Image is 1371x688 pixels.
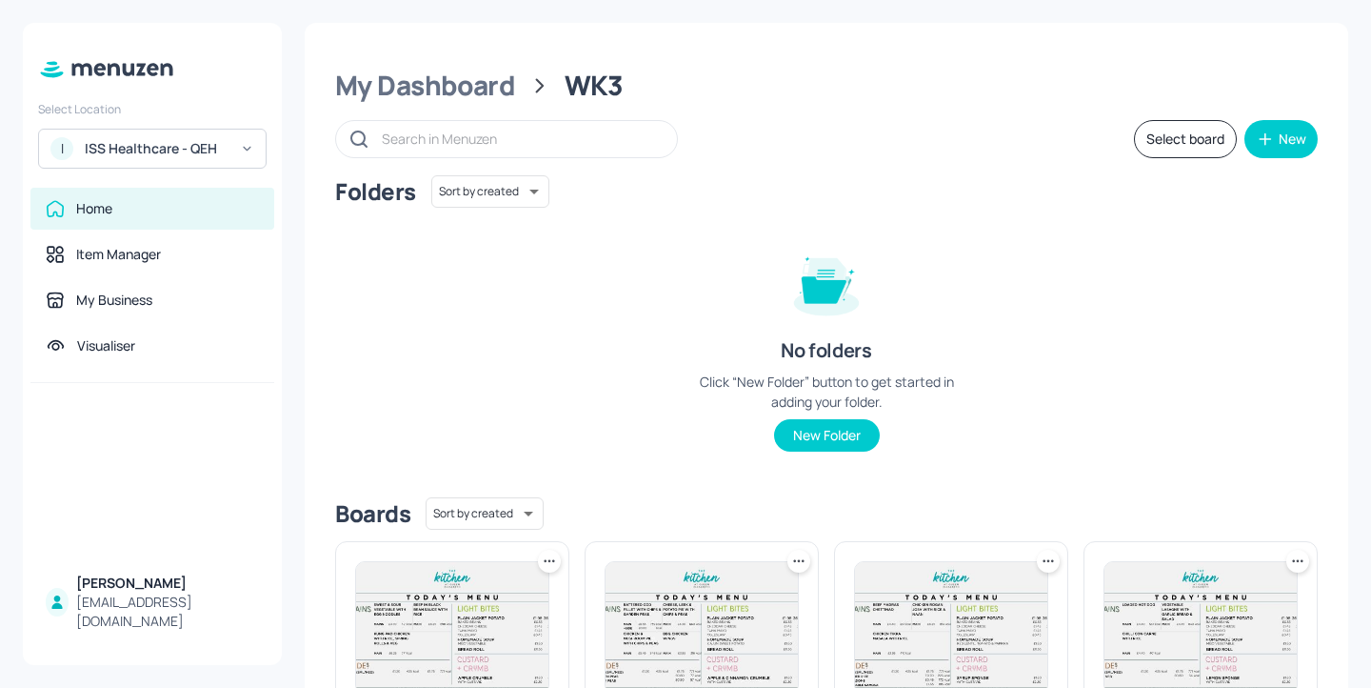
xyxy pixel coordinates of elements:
div: Item Manager [76,245,161,264]
div: New [1279,132,1306,146]
img: folder-empty [779,234,874,330]
div: ISS Healthcare - QEH [85,139,228,158]
div: Sort by created [431,172,549,211]
div: I [50,137,73,160]
div: Home [76,199,112,218]
div: Boards [335,498,410,529]
div: Visualiser [77,336,135,355]
div: No folders [781,337,871,364]
div: Sort by created [426,495,544,533]
div: Select Location [38,101,267,117]
div: My Business [76,291,152,310]
button: Select board [1134,120,1237,158]
div: [EMAIL_ADDRESS][DOMAIN_NAME] [76,593,259,631]
div: Folders [335,176,416,207]
div: My Dashboard [335,69,515,103]
div: Click “New Folder” button to get started in adding your folder. [684,372,969,412]
button: New Folder [774,419,880,452]
button: New [1244,120,1318,158]
input: Search in Menuzen [382,125,658,152]
div: [PERSON_NAME] [76,574,259,593]
div: WK3 [565,69,624,103]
